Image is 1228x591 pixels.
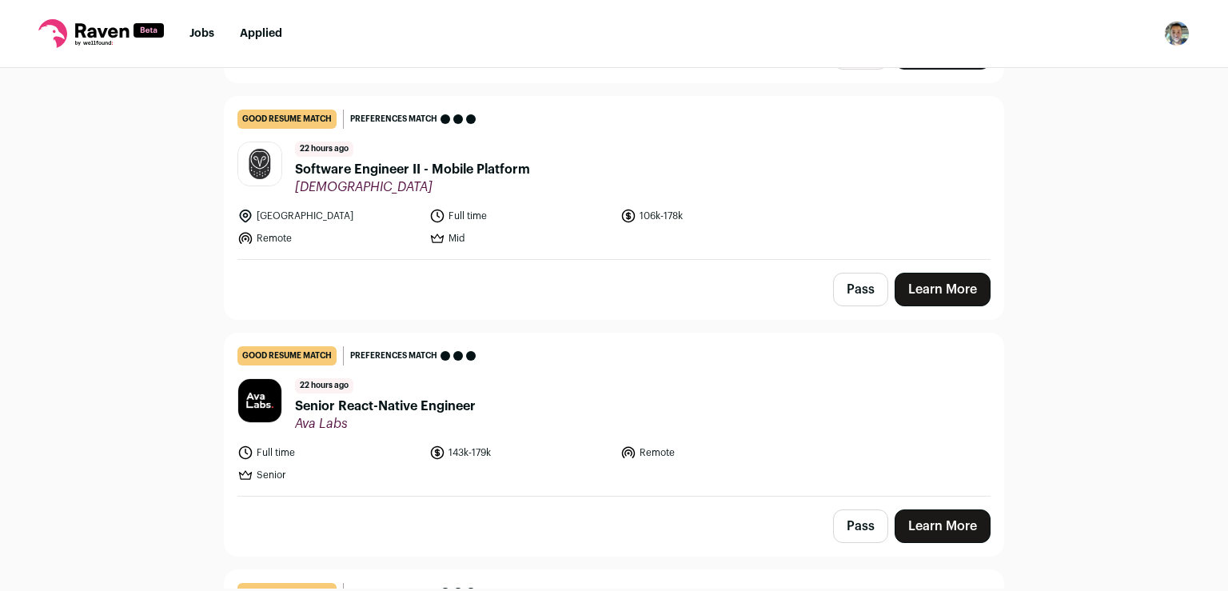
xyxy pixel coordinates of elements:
[833,509,888,543] button: Pass
[238,379,281,422] img: 6609a2334341805dc429750f9b68b904a99af103f9d0f3f8075385426fff17eb.png
[429,445,612,461] li: 143k-179k
[620,208,803,224] li: 106k-178k
[189,28,214,39] a: Jobs
[295,160,530,179] span: Software Engineer II - Mobile Platform
[350,348,437,364] span: Preferences match
[237,346,337,365] div: good resume match
[429,208,612,224] li: Full time
[429,230,612,246] li: Mid
[350,111,437,127] span: Preferences match
[295,416,476,432] span: Ava Labs
[238,142,281,186] img: f3d5d0fa5e81f1c40eef72acec6f04c076c8df624c75215ce6affc40ebb62c96.jpg
[1164,21,1190,46] img: 19917917-medium_jpg
[237,467,420,483] li: Senior
[620,445,803,461] li: Remote
[225,97,1003,259] a: good resume match Preferences match 22 hours ago Software Engineer II - Mobile Platform [DEMOGRAP...
[237,445,420,461] li: Full time
[295,142,353,157] span: 22 hours ago
[237,208,420,224] li: [GEOGRAPHIC_DATA]
[295,397,476,416] span: Senior React-Native Engineer
[295,179,530,195] span: [DEMOGRAPHIC_DATA]
[833,273,888,306] button: Pass
[895,273,991,306] a: Learn More
[295,378,353,393] span: 22 hours ago
[1164,21,1190,46] button: Open dropdown
[240,28,282,39] a: Applied
[237,230,420,246] li: Remote
[237,110,337,129] div: good resume match
[225,333,1003,496] a: good resume match Preferences match 22 hours ago Senior React-Native Engineer Ava Labs Full time ...
[895,509,991,543] a: Learn More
